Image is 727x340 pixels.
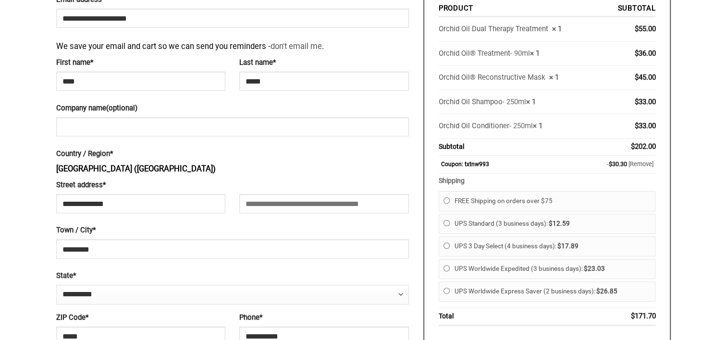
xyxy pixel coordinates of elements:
th: Product [439,1,593,18]
span: $ [596,288,600,295]
span: $ [634,24,638,33]
label: State [56,270,409,282]
td: - 250ml [439,114,593,138]
bdi: 26.85 [596,288,617,295]
td: - [593,156,656,174]
label: Company name [56,103,409,114]
bdi: 17.89 [557,243,579,250]
a: Orchid Oil® Treatment [439,49,510,58]
label: UPS Worldwide Express Saver (2 business days): [455,284,651,299]
th: Total [439,308,593,326]
td: - 250ml [439,90,593,114]
label: First name [56,57,225,69]
a: don't email me [271,42,322,51]
label: UPS Standard (3 business days): [455,216,651,231]
label: Street address [56,180,225,191]
strong: × 1 [552,24,562,33]
label: Last name [239,57,408,69]
th: Subtotal [593,1,656,18]
bdi: 55.00 [634,24,655,33]
span: 30.30 [608,160,627,168]
label: Phone [239,312,408,324]
span: $ [630,142,634,151]
th: Shipping [439,174,656,188]
label: Country / Region [56,148,409,160]
th: Coupon: txtnw993 [439,156,593,174]
label: Town / City [56,225,409,236]
a: Orchid Oil Shampoo [439,97,503,106]
span: $ [634,49,638,58]
th: Subtotal [439,139,593,156]
span: $ [634,121,638,130]
strong: × 1 [549,73,559,82]
label: UPS Worldwide Expedited (3 business days): [455,261,651,276]
label: UPS 3 Day Select (4 business days): [455,239,651,254]
span: $ [634,97,638,106]
bdi: 171.70 [630,312,655,320]
strong: × 1 [530,49,540,58]
span: $ [557,243,561,250]
strong: × 1 [526,97,536,106]
a: Remove txtnw993 coupon [628,160,653,168]
bdi: 12.59 [549,220,570,227]
bdi: 33.00 [634,121,655,130]
a: Orchid Oil® Reconstructive Mask [439,73,545,82]
bdi: 202.00 [630,142,655,151]
span: $ [608,160,612,168]
a: Orchid Oil Dual Therapy Treatment [439,24,548,33]
bdi: 23.03 [584,265,605,272]
a: Orchid Oil Conditioner [439,121,509,130]
span: (optional) [106,104,137,112]
bdi: 45.00 [634,73,655,82]
span: We save your email and cart so we can send you reminders - . [56,36,324,53]
bdi: 36.00 [634,49,655,58]
span: $ [549,220,553,227]
span: $ [634,73,638,82]
label: ZIP Code [56,312,225,324]
bdi: 33.00 [634,97,655,106]
strong: × 1 [533,121,542,130]
span: $ [584,265,588,272]
label: FREE Shipping on orders over $75 [455,194,651,208]
td: - 90ml [439,42,593,66]
span: $ [630,312,634,320]
strong: [GEOGRAPHIC_DATA] ([GEOGRAPHIC_DATA]) [56,164,216,173]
